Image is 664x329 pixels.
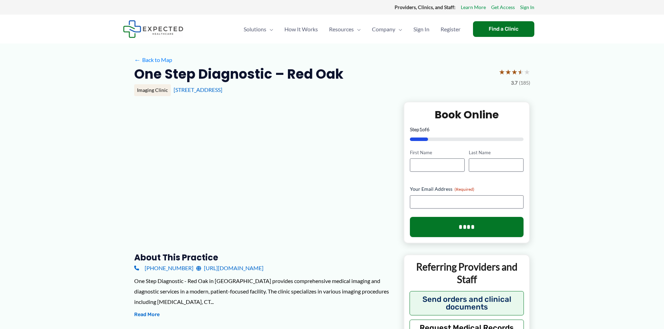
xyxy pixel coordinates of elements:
[419,126,422,132] span: 1
[511,65,518,78] span: ★
[455,187,474,192] span: (Required)
[266,17,273,41] span: Menu Toggle
[134,65,343,83] h2: One Step Diagnostic – Red Oak
[134,276,392,307] div: One Step Diagnostic - Red Oak in [GEOGRAPHIC_DATA] provides comprehensive medical imaging and dia...
[519,78,530,87] span: (185)
[196,263,264,273] a: [URL][DOMAIN_NAME]
[174,86,222,93] a: [STREET_ADDRESS]
[410,149,465,156] label: First Name
[323,17,366,41] a: ResourcesMenu Toggle
[441,17,460,41] span: Register
[491,3,515,12] a: Get Access
[134,55,172,65] a: ←Back to Map
[134,252,392,263] h3: About this practice
[238,17,466,41] nav: Primary Site Navigation
[134,263,193,273] a: [PHONE_NUMBER]
[410,186,524,193] label: Your Email Address
[524,65,530,78] span: ★
[469,149,524,156] label: Last Name
[279,17,323,41] a: How It Works
[134,56,141,63] span: ←
[410,127,524,132] p: Step of
[520,3,534,12] a: Sign In
[505,65,511,78] span: ★
[408,17,435,41] a: Sign In
[435,17,466,41] a: Register
[461,3,486,12] a: Learn More
[413,17,429,41] span: Sign In
[238,17,279,41] a: SolutionsMenu Toggle
[329,17,354,41] span: Resources
[511,78,518,87] span: 3.7
[427,126,429,132] span: 6
[395,17,402,41] span: Menu Toggle
[134,311,160,319] button: Read More
[499,65,505,78] span: ★
[372,17,395,41] span: Company
[410,260,524,286] p: Referring Providers and Staff
[366,17,408,41] a: CompanyMenu Toggle
[123,20,183,38] img: Expected Healthcare Logo - side, dark font, small
[354,17,361,41] span: Menu Toggle
[518,65,524,78] span: ★
[244,17,266,41] span: Solutions
[134,84,171,96] div: Imaging Clinic
[395,4,456,10] strong: Providers, Clinics, and Staff:
[473,21,534,37] a: Find a Clinic
[410,108,524,122] h2: Book Online
[410,291,524,315] button: Send orders and clinical documents
[284,17,318,41] span: How It Works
